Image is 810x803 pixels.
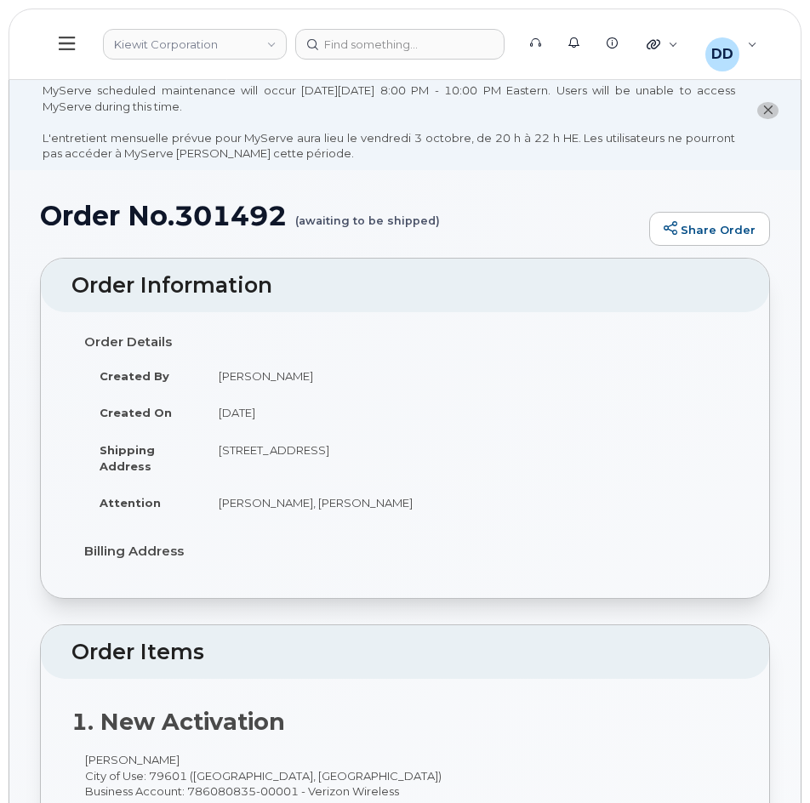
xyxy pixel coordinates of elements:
[203,431,726,484] td: [STREET_ADDRESS]
[100,443,155,473] strong: Shipping Address
[100,369,169,383] strong: Created By
[649,212,770,246] a: Share Order
[100,496,161,510] strong: Attention
[295,201,440,227] small: (awaiting to be shipped)
[203,394,726,431] td: [DATE]
[100,406,172,419] strong: Created On
[43,83,735,162] div: MyServe scheduled maintenance will occur [DATE][DATE] 8:00 PM - 10:00 PM Eastern. Users will be u...
[693,27,769,61] div: David Davis
[71,708,285,736] strong: 1. New Activation
[40,201,641,231] h1: Order No.301492
[71,641,739,664] h2: Order Items
[635,27,690,61] div: Quicklinks
[295,29,505,60] input: Find something...
[103,29,287,60] a: Kiewit Corporation
[711,44,733,65] span: DD
[84,544,726,559] h4: Billing Address
[757,102,779,120] button: close notification
[736,729,797,790] iframe: Messenger Launcher
[84,335,726,350] h4: Order Details
[203,357,726,395] td: [PERSON_NAME]
[203,484,726,521] td: [PERSON_NAME], [PERSON_NAME]
[71,274,739,298] h2: Order Information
